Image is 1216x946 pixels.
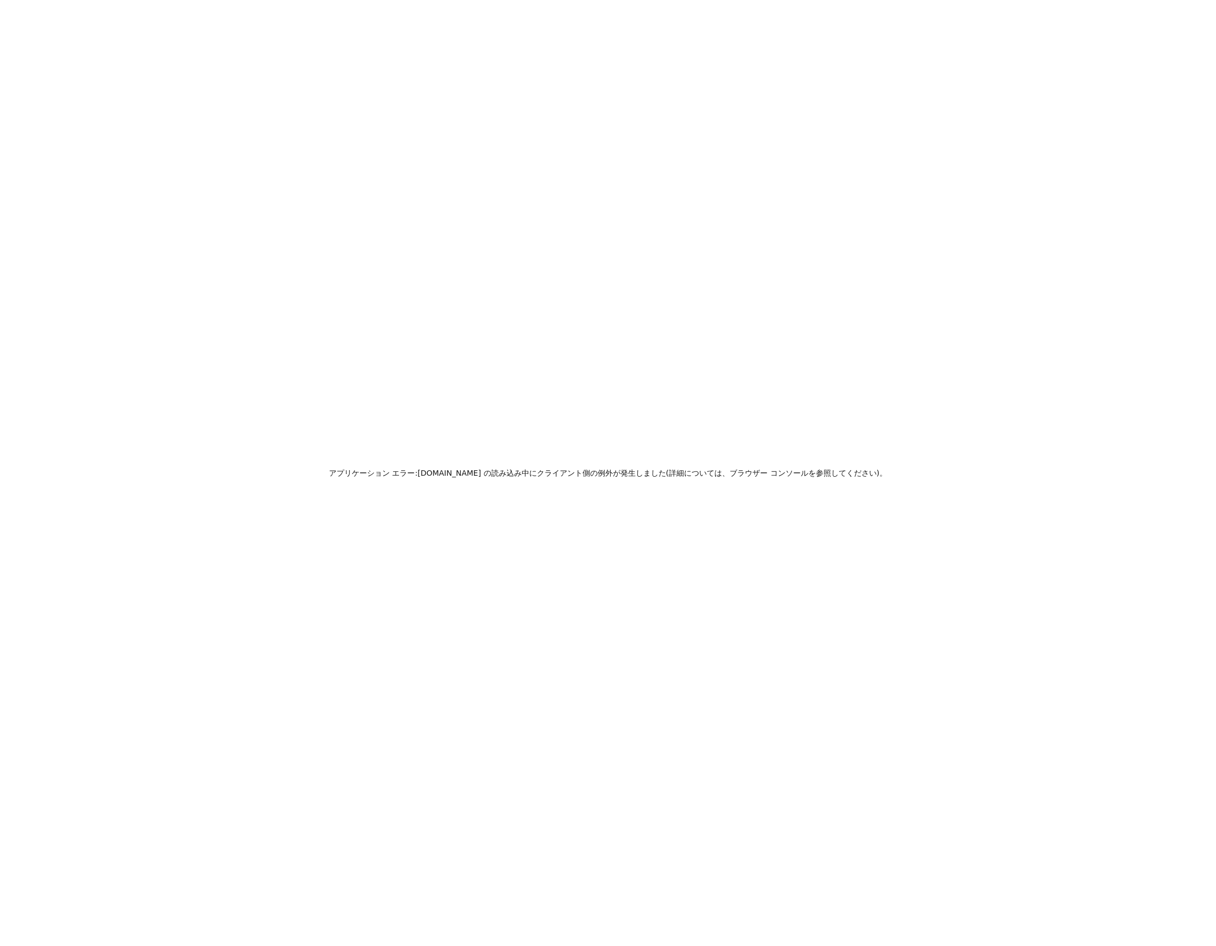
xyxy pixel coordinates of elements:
font: [DOMAIN_NAME] の [417,469,491,477]
font: 読み込み中に [491,469,537,477]
font: ブラウザー コンソールを参照してください)。 [730,469,887,477]
font: 詳細については、 [669,469,730,477]
font: ( [666,469,669,477]
font: アプリケーション エラー: [329,469,417,477]
font: クライアント側の例外が発生しました [537,469,666,477]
